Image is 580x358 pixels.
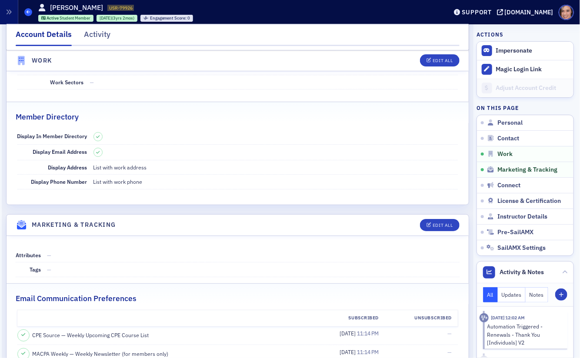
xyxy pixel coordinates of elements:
[497,9,557,15] button: [DOMAIN_NAME]
[30,266,41,273] span: Tags
[433,223,453,228] div: Edit All
[496,66,569,73] div: Magic Login Link
[48,164,87,171] span: Display Address
[16,111,79,123] h2: Member Directory
[150,16,190,21] div: 0
[477,104,574,112] h4: On this page
[462,8,492,16] div: Support
[31,178,87,185] span: Display Phone Number
[312,315,385,322] div: Subscribed
[32,220,116,229] h4: Marketing & Tracking
[477,60,573,79] button: Magic Login Link
[487,322,562,346] div: Automation Triggered - Renewals - Thank You [Individuals] V2
[497,135,519,143] span: Contact
[100,15,112,21] span: [DATE]
[559,5,574,20] span: Profile
[483,287,498,302] button: All
[496,84,569,92] div: Adjust Account Credit
[497,166,557,174] span: Marketing & Tracking
[497,229,533,236] span: Pre-SailAMX
[93,164,147,171] span: List with work address
[100,15,134,21] div: (3yrs 2mos)
[340,330,357,337] span: [DATE]
[16,293,137,304] h2: Email Communication Preferences
[505,8,553,16] div: [DOMAIN_NAME]
[140,15,193,22] div: Engagement Score: 0
[16,252,41,259] span: Attributes
[447,330,452,337] span: —
[447,348,452,355] span: —
[420,55,459,67] button: Edit All
[498,287,526,302] button: Updates
[41,15,91,21] a: Active Student Member
[33,331,149,339] span: CPE Source — Weekly Upcoming CPE Course List
[497,244,546,252] span: SailAMX Settings
[385,315,458,322] div: Unsubscribed
[497,182,520,189] span: Connect
[526,287,548,302] button: Notes
[500,268,544,277] span: Activity & Notes
[357,330,379,337] span: 11:14 PM
[109,5,133,11] span: USR-79926
[90,79,94,86] span: —
[47,266,51,273] span: —
[84,29,110,45] div: Activity
[32,56,52,65] h4: Work
[496,47,533,55] button: Impersonate
[491,315,525,321] time: 1/7/2025 12:02 AM
[497,197,561,205] span: License & Certification
[433,59,453,63] div: Edit All
[420,219,459,231] button: Edit All
[50,3,103,13] h1: [PERSON_NAME]
[477,79,573,97] a: Adjust Account Credit
[480,313,489,322] div: Activity
[497,119,523,127] span: Personal
[47,15,60,21] span: Active
[150,15,188,21] span: Engagement Score :
[60,15,90,21] span: Student Member
[33,148,87,155] span: Display Email Address
[17,133,87,139] span: Display In Member Directory
[477,30,503,38] h4: Actions
[47,252,51,259] span: —
[38,15,94,22] div: Active: Active: Student Member
[93,178,143,185] span: List with work phone
[497,213,547,221] span: Instructor Details
[16,29,72,46] div: Account Details
[97,15,137,22] div: 2022-07-27 00:00:00
[340,348,357,355] span: [DATE]
[357,348,379,355] span: 11:14 PM
[497,150,513,158] span: Work
[50,79,84,86] span: Work Sectors
[33,350,169,358] span: MACPA Weekly — Weekly Newsletter (for members only)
